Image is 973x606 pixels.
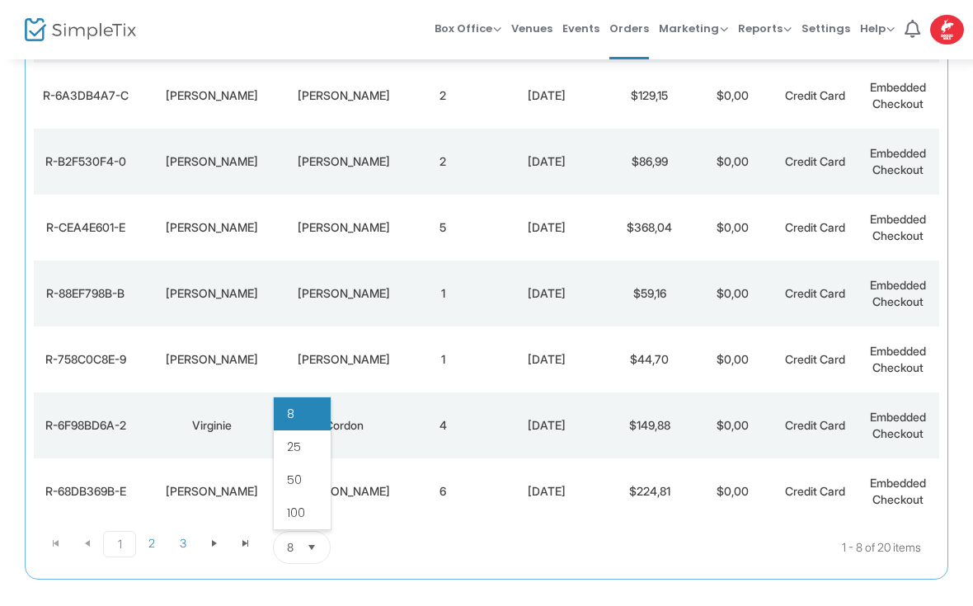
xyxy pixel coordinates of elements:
[141,153,281,170] div: Marlene
[167,531,199,556] span: Page 3
[290,483,397,500] div: Mathieu
[38,285,133,302] div: R-88EF798B-B
[38,483,133,500] div: R-68DB369B-E
[870,212,926,242] span: Embedded Checkout
[141,483,281,500] div: Jessy
[38,153,133,170] div: R-B2F530F4-0
[38,87,133,104] div: R-6A3DB4A7-C
[287,406,294,422] span: 8
[691,63,773,129] td: $0,00
[435,21,501,36] span: Box Office
[38,219,133,236] div: R-CEA4E601-E
[691,458,773,524] td: $0,00
[136,531,167,556] span: Page 2
[801,7,850,49] span: Settings
[785,88,845,102] span: Credit Card
[870,278,926,308] span: Embedded Checkout
[290,417,397,434] div: Cordon
[785,484,845,498] span: Credit Card
[141,351,281,368] div: bob
[402,129,484,195] td: 2
[199,531,230,556] span: Go to the next page
[290,153,397,170] div: Boulet
[659,21,728,36] span: Marketing
[785,352,845,366] span: Credit Card
[402,458,484,524] td: 6
[870,476,926,506] span: Embedded Checkout
[287,439,301,455] span: 25
[870,344,926,374] span: Embedded Checkout
[290,219,397,236] div: Roy
[609,261,691,326] td: $59,16
[488,417,604,434] div: 2025-08-16
[290,351,397,368] div: rouleau
[287,472,302,488] span: 50
[609,195,691,261] td: $368,04
[609,7,649,49] span: Orders
[691,129,773,195] td: $0,00
[511,7,552,49] span: Venues
[495,531,921,564] kendo-pager-info: 1 - 8 of 20 items
[691,261,773,326] td: $0,00
[239,537,252,550] span: Go to the last page
[609,392,691,458] td: $149,88
[488,285,604,302] div: 2025-08-16
[141,285,281,302] div: JESSICA
[141,87,281,104] div: Jérôme
[287,539,294,556] span: 8
[609,63,691,129] td: $129,15
[141,417,281,434] div: Virginie
[402,63,484,129] td: 2
[300,532,323,563] button: Select
[488,483,604,500] div: 2025-08-16
[402,195,484,261] td: 5
[38,417,133,434] div: R-6F98BD6A-2
[488,153,604,170] div: 2025-08-16
[870,146,926,176] span: Embedded Checkout
[870,80,926,110] span: Embedded Checkout
[38,351,133,368] div: R-758C0C8E-9
[785,154,845,168] span: Credit Card
[290,285,397,302] div: NOEL
[870,410,926,440] span: Embedded Checkout
[488,219,604,236] div: 2025-08-16
[609,129,691,195] td: $86,99
[785,220,845,234] span: Credit Card
[609,458,691,524] td: $224,81
[860,21,895,36] span: Help
[488,87,604,104] div: 2025-08-16
[141,219,281,236] div: Nicolas
[402,261,484,326] td: 1
[609,326,691,392] td: $44,70
[738,21,792,36] span: Reports
[402,392,484,458] td: 4
[562,7,599,49] span: Events
[691,195,773,261] td: $0,00
[691,392,773,458] td: $0,00
[230,531,261,556] span: Go to the last page
[103,531,136,557] span: Page 1
[290,87,397,104] div: Michaud
[785,286,845,300] span: Credit Card
[287,505,305,521] span: 100
[691,326,773,392] td: $0,00
[488,351,604,368] div: 2025-08-16
[402,326,484,392] td: 1
[785,418,845,432] span: Credit Card
[208,537,221,550] span: Go to the next page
